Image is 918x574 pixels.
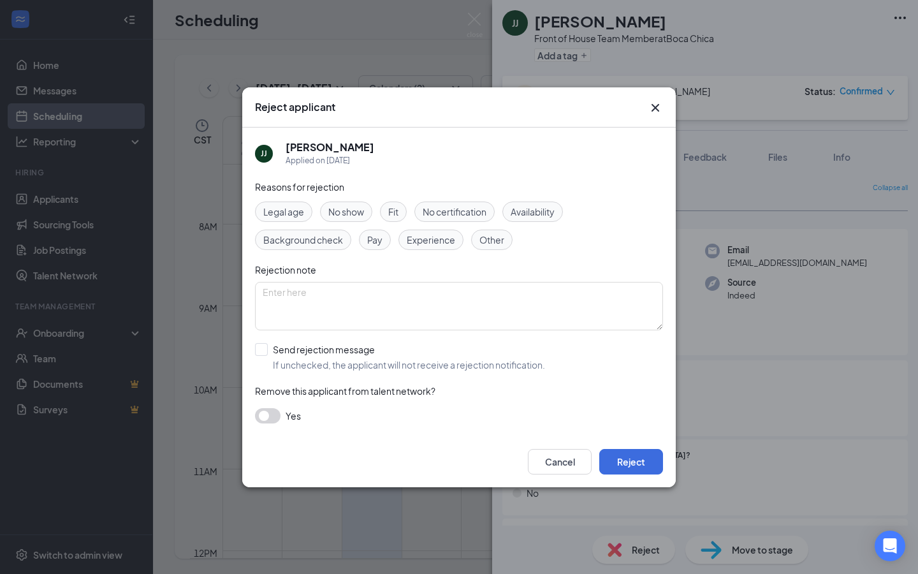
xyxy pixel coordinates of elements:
[875,531,905,561] div: Open Intercom Messenger
[286,408,301,423] span: Yes
[648,100,663,115] svg: Cross
[286,154,374,167] div: Applied on [DATE]
[599,449,663,475] button: Reject
[648,100,663,115] button: Close
[255,264,316,276] span: Rejection note
[263,205,304,219] span: Legal age
[261,148,267,159] div: JJ
[367,233,382,247] span: Pay
[328,205,364,219] span: No show
[423,205,486,219] span: No certification
[528,449,592,475] button: Cancel
[263,233,343,247] span: Background check
[407,233,455,247] span: Experience
[479,233,504,247] span: Other
[388,205,398,219] span: Fit
[511,205,555,219] span: Availability
[255,181,344,193] span: Reasons for rejection
[255,385,435,397] span: Remove this applicant from talent network?
[255,100,335,114] h3: Reject applicant
[286,140,374,154] h5: [PERSON_NAME]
